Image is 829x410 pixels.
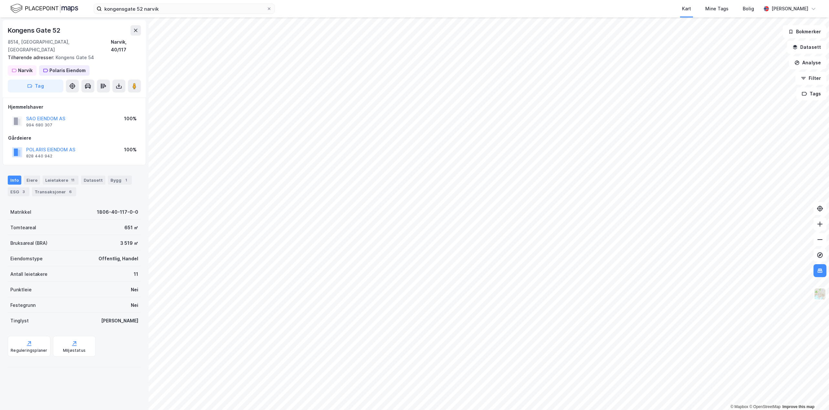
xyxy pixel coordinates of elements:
[749,405,781,409] a: OpenStreetMap
[124,115,137,123] div: 100%
[49,67,86,74] div: Polaris Eiendom
[705,5,729,13] div: Mine Tags
[795,72,826,85] button: Filter
[796,87,826,100] button: Tags
[131,286,138,294] div: Nei
[783,25,826,38] button: Bokmerker
[8,55,56,60] span: Tilhørende adresser:
[120,239,138,247] div: 3 519 ㎡
[63,348,86,353] div: Miljøstatus
[124,224,138,232] div: 651 ㎡
[10,286,32,294] div: Punktleie
[682,5,691,13] div: Kart
[134,270,138,278] div: 11
[10,301,36,309] div: Festegrunn
[8,38,111,54] div: 8514, [GEOGRAPHIC_DATA], [GEOGRAPHIC_DATA]
[789,56,826,69] button: Analyse
[743,5,754,13] div: Bolig
[102,4,267,14] input: Søk på adresse, matrikkel, gårdeiere, leietakere eller personer
[11,348,47,353] div: Reguleringsplaner
[8,176,21,185] div: Info
[81,176,105,185] div: Datasett
[782,405,814,409] a: Improve this map
[10,3,78,14] img: logo.f888ab2527a4732fd821a326f86c7f29.svg
[10,208,31,216] div: Matrikkel
[8,103,141,111] div: Hjemmelshaver
[43,176,79,185] div: Leietakere
[67,189,74,195] div: 6
[787,41,826,54] button: Datasett
[814,288,826,300] img: Z
[24,176,40,185] div: Eiere
[32,187,76,196] div: Transaksjoner
[99,255,138,263] div: Offentlig, Handel
[8,54,136,61] div: Kongens Gate 54
[797,379,829,410] div: Kontrollprogram for chat
[10,224,36,232] div: Tomteareal
[797,379,829,410] iframe: Chat Widget
[10,270,47,278] div: Antall leietakere
[97,208,138,216] div: 1806-40-117-0-0
[20,189,27,195] div: 3
[18,67,33,74] div: Narvik
[69,177,76,183] div: 11
[8,134,141,142] div: Gårdeiere
[26,123,52,128] div: 994 680 307
[26,154,52,159] div: 828 440 942
[131,301,138,309] div: Nei
[111,38,141,54] div: Narvik, 40/117
[101,317,138,325] div: [PERSON_NAME]
[771,5,808,13] div: [PERSON_NAME]
[123,177,129,183] div: 1
[10,239,47,247] div: Bruksareal (BRA)
[8,80,63,92] button: Tag
[10,317,29,325] div: Tinglyst
[108,176,132,185] div: Bygg
[730,405,748,409] a: Mapbox
[124,146,137,154] div: 100%
[10,255,43,263] div: Eiendomstype
[8,25,62,36] div: Kongens Gate 52
[8,187,29,196] div: ESG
